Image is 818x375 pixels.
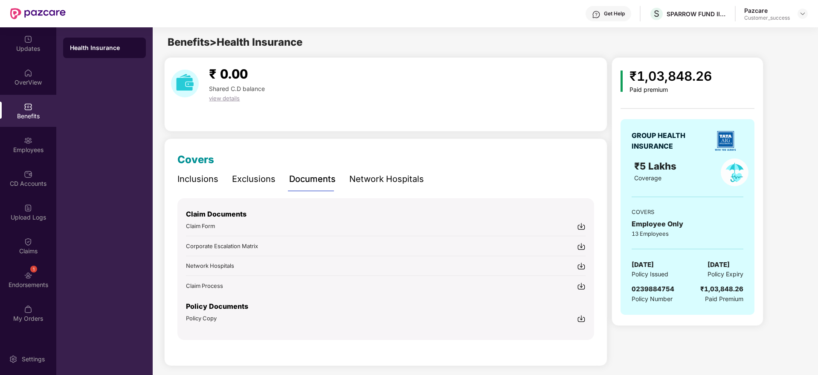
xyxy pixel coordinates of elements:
img: svg+xml;base64,PHN2ZyBpZD0iSG9tZSIgeG1sbnM9Imh0dHA6Ly93d3cudzMub3JnLzIwMDAvc3ZnIiB3aWR0aD0iMjAiIG... [24,69,32,77]
span: Policy Issued [632,270,668,279]
div: ₹1,03,848.26 [629,66,712,86]
span: ₹5 Lakhs [634,160,679,172]
div: ₹1,03,848.26 [700,284,743,294]
div: Network Hospitals [349,173,424,186]
img: insurerLogo [711,126,740,156]
span: ₹ 0.00 [209,66,248,82]
div: Health Insurance [70,44,139,52]
div: 1 [30,266,37,272]
img: svg+xml;base64,PHN2ZyBpZD0iSGVscC0zMngzMiIgeG1sbnM9Imh0dHA6Ly93d3cudzMub3JnLzIwMDAvc3ZnIiB3aWR0aD... [592,10,600,19]
span: Benefits > Health Insurance [168,36,302,48]
span: view details [209,95,240,102]
div: Paid premium [629,86,712,94]
img: New Pazcare Logo [10,8,66,19]
span: Network Hospitals [186,262,234,269]
span: Policy Expiry [708,270,743,279]
div: COVERS [632,208,743,216]
span: Corporate Escalation Matrix [186,243,258,249]
p: Claim Documents [186,209,586,220]
span: Policy Copy [186,315,217,322]
img: svg+xml;base64,PHN2ZyBpZD0iRW1wbG95ZWVzIiB4bWxucz0iaHR0cDovL3d3dy53My5vcmcvMjAwMC9zdmciIHdpZHRoPS... [24,136,32,145]
span: Coverage [634,174,661,182]
img: svg+xml;base64,PHN2ZyBpZD0iRHJvcGRvd24tMzJ4MzIiIHhtbG5zPSJodHRwOi8vd3d3LnczLm9yZy8yMDAwL3N2ZyIgd2... [799,10,806,17]
span: S [654,9,659,19]
div: Pazcare [744,6,790,15]
p: Policy Documents [186,301,586,312]
span: [DATE] [632,260,654,270]
span: Covers [177,153,214,166]
div: Inclusions [177,173,218,186]
span: 0239884754 [632,285,674,293]
div: Settings [19,355,47,363]
img: svg+xml;base64,PHN2ZyBpZD0iVXBkYXRlZCIgeG1sbnM9Imh0dHA6Ly93d3cudzMub3JnLzIwMDAvc3ZnIiB3aWR0aD0iMj... [24,35,32,44]
img: svg+xml;base64,PHN2ZyBpZD0iU2V0dGluZy0yMHgyMCIgeG1sbnM9Imh0dHA6Ly93d3cudzMub3JnLzIwMDAvc3ZnIiB3aW... [9,355,17,363]
img: svg+xml;base64,PHN2ZyBpZD0iQ0RfQWNjb3VudHMiIGRhdGEtbmFtZT0iQ0QgQWNjb3VudHMiIHhtbG5zPSJodHRwOi8vd3... [24,170,32,179]
img: svg+xml;base64,PHN2ZyBpZD0iRG93bmxvYWQtMjR4MjQiIHhtbG5zPSJodHRwOi8vd3d3LnczLm9yZy8yMDAwL3N2ZyIgd2... [577,222,586,231]
img: svg+xml;base64,PHN2ZyBpZD0iVXBsb2FkX0xvZ3MiIGRhdGEtbmFtZT0iVXBsb2FkIExvZ3MiIHhtbG5zPSJodHRwOi8vd3... [24,204,32,212]
span: Claim Process [186,282,223,289]
div: Exclusions [232,173,276,186]
img: policyIcon [721,158,748,186]
img: svg+xml;base64,PHN2ZyBpZD0iRG93bmxvYWQtMjR4MjQiIHhtbG5zPSJodHRwOi8vd3d3LnczLm9yZy8yMDAwL3N2ZyIgd2... [577,262,586,270]
img: svg+xml;base64,PHN2ZyBpZD0iQ2xhaW0iIHhtbG5zPSJodHRwOi8vd3d3LnczLm9yZy8yMDAwL3N2ZyIgd2lkdGg9IjIwIi... [24,237,32,246]
span: Paid Premium [705,294,743,304]
img: svg+xml;base64,PHN2ZyBpZD0iRG93bmxvYWQtMjR4MjQiIHhtbG5zPSJodHRwOi8vd3d3LnczLm9yZy8yMDAwL3N2ZyIgd2... [577,282,586,290]
div: 13 Employees [632,229,743,238]
div: Get Help [604,10,625,17]
div: SPARROW FUND II ADVISORS LLP [667,10,726,18]
img: icon [621,70,623,92]
div: GROUP HEALTH INSURANCE [632,130,706,152]
img: svg+xml;base64,PHN2ZyBpZD0iQmVuZWZpdHMiIHhtbG5zPSJodHRwOi8vd3d3LnczLm9yZy8yMDAwL3N2ZyIgd2lkdGg9Ij... [24,103,32,111]
img: svg+xml;base64,PHN2ZyBpZD0iRW5kb3JzZW1lbnRzIiB4bWxucz0iaHR0cDovL3d3dy53My5vcmcvMjAwMC9zdmciIHdpZH... [24,271,32,280]
div: Employee Only [632,219,743,229]
div: Documents [289,173,336,186]
img: svg+xml;base64,PHN2ZyBpZD0iTXlfT3JkZXJzIiBkYXRhLW5hbWU9Ik15IE9yZGVycyIgeG1sbnM9Imh0dHA6Ly93d3cudz... [24,305,32,313]
img: svg+xml;base64,PHN2ZyBpZD0iRG93bmxvYWQtMjR4MjQiIHhtbG5zPSJodHRwOi8vd3d3LnczLm9yZy8yMDAwL3N2ZyIgd2... [577,314,586,323]
span: Shared C.D balance [209,85,265,92]
img: svg+xml;base64,PHN2ZyBpZD0iRG93bmxvYWQtMjR4MjQiIHhtbG5zPSJodHRwOi8vd3d3LnczLm9yZy8yMDAwL3N2ZyIgd2... [577,242,586,251]
span: [DATE] [708,260,730,270]
div: Customer_success [744,15,790,21]
span: Claim Form [186,223,215,229]
img: download [171,70,199,97]
span: Policy Number [632,295,673,302]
